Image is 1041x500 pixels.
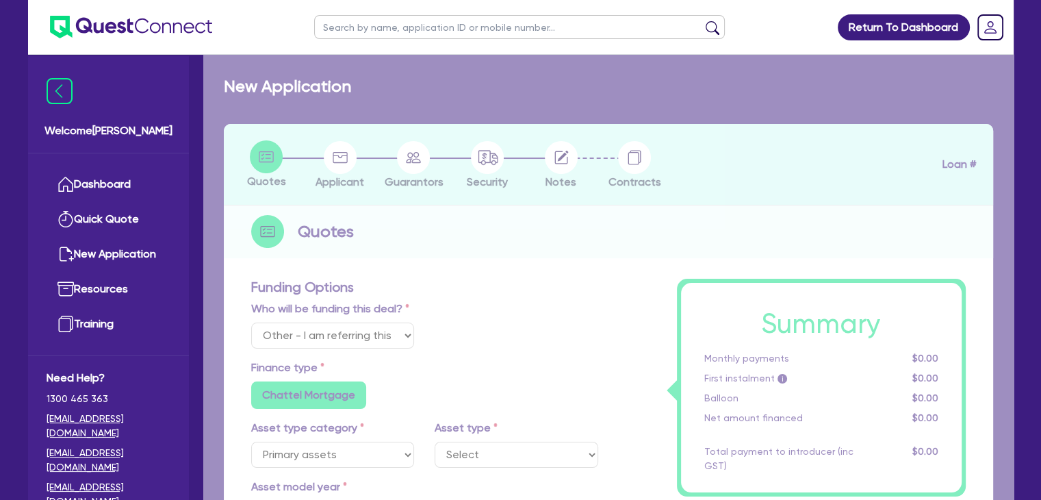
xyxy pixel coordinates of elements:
a: [EMAIL_ADDRESS][DOMAIN_NAME] [47,446,170,475]
img: quick-quote [57,211,74,227]
span: Need Help? [47,370,170,386]
img: training [57,316,74,332]
img: resources [57,281,74,297]
a: Dashboard [47,167,170,202]
a: Quick Quote [47,202,170,237]
a: Dropdown toggle [973,10,1008,45]
a: Training [47,307,170,342]
span: 1300 465 363 [47,392,170,406]
img: new-application [57,246,74,262]
img: icon-menu-close [47,78,73,104]
span: Welcome [PERSON_NAME] [44,123,172,139]
input: Search by name, application ID or mobile number... [314,15,725,39]
a: Return To Dashboard [838,14,970,40]
a: [EMAIL_ADDRESS][DOMAIN_NAME] [47,412,170,440]
a: Resources [47,272,170,307]
img: quest-connect-logo-blue [50,16,212,38]
a: New Application [47,237,170,272]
